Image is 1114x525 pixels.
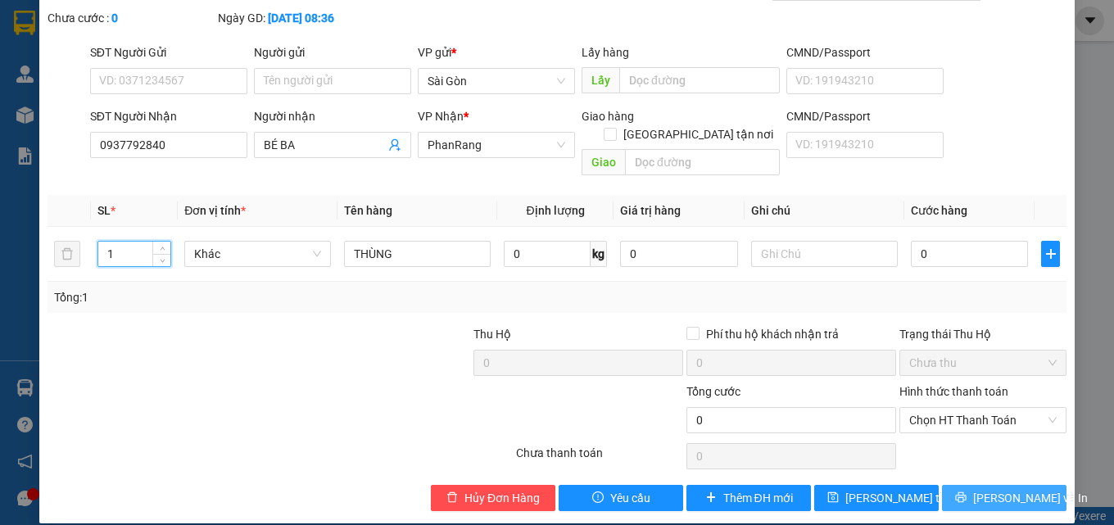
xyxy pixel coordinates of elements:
[418,43,575,61] div: VP gửi
[344,204,392,217] span: Tên hàng
[254,43,411,61] div: Người gửi
[745,195,904,227] th: Ghi chú
[97,204,111,217] span: SL
[152,242,170,254] span: Increase Value
[1041,241,1060,267] button: plus
[617,125,780,143] span: [GEOGRAPHIC_DATA] tận nơi
[111,11,118,25] b: 0
[473,328,511,341] span: Thu Hộ
[700,325,845,343] span: Phí thu hộ khách nhận trả
[786,43,944,61] div: CMND/Passport
[428,133,565,157] span: PhanRang
[909,351,1057,375] span: Chưa thu
[610,489,650,507] span: Yêu cầu
[592,491,604,505] span: exclamation-circle
[268,11,334,25] b: [DATE] 08:36
[911,204,967,217] span: Cước hàng
[514,444,685,473] div: Chưa thanh toán
[973,489,1088,507] span: [PERSON_NAME] và In
[899,385,1008,398] label: Hình thức thanh toán
[582,110,634,123] span: Giao hàng
[157,256,167,265] span: down
[620,204,681,217] span: Giá trị hàng
[446,491,458,505] span: delete
[1042,247,1059,260] span: plus
[194,242,321,266] span: Khác
[955,491,967,505] span: printer
[686,385,740,398] span: Tổng cước
[54,241,80,267] button: delete
[625,149,780,175] input: Dọc đường
[90,43,247,61] div: SĐT Người Gửi
[254,107,411,125] div: Người nhận
[705,491,717,505] span: plus
[428,69,565,93] span: Sài Gòn
[48,9,215,27] div: Chưa cước :
[899,325,1066,343] div: Trạng thái Thu Hộ
[582,46,629,59] span: Lấy hàng
[464,489,540,507] span: Hủy Đơn Hàng
[723,489,793,507] span: Thêm ĐH mới
[388,138,401,152] span: user-add
[827,491,839,505] span: save
[559,485,683,511] button: exclamation-circleYêu cầu
[814,485,939,511] button: save[PERSON_NAME] thay đổi
[90,107,247,125] div: SĐT Người Nhận
[619,67,780,93] input: Dọc đường
[582,149,625,175] span: Giao
[527,204,585,217] span: Định lượng
[431,485,555,511] button: deleteHủy Đơn Hàng
[686,485,811,511] button: plusThêm ĐH mới
[909,408,1057,432] span: Chọn HT Thanh Toán
[418,110,464,123] span: VP Nhận
[152,254,170,266] span: Decrease Value
[591,241,607,267] span: kg
[344,241,491,267] input: VD: Bàn, Ghế
[54,288,432,306] div: Tổng: 1
[845,489,976,507] span: [PERSON_NAME] thay đổi
[786,107,944,125] div: CMND/Passport
[942,485,1066,511] button: printer[PERSON_NAME] và In
[184,204,246,217] span: Đơn vị tính
[751,241,898,267] input: Ghi Chú
[582,67,619,93] span: Lấy
[157,244,167,254] span: up
[218,9,385,27] div: Ngày GD:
